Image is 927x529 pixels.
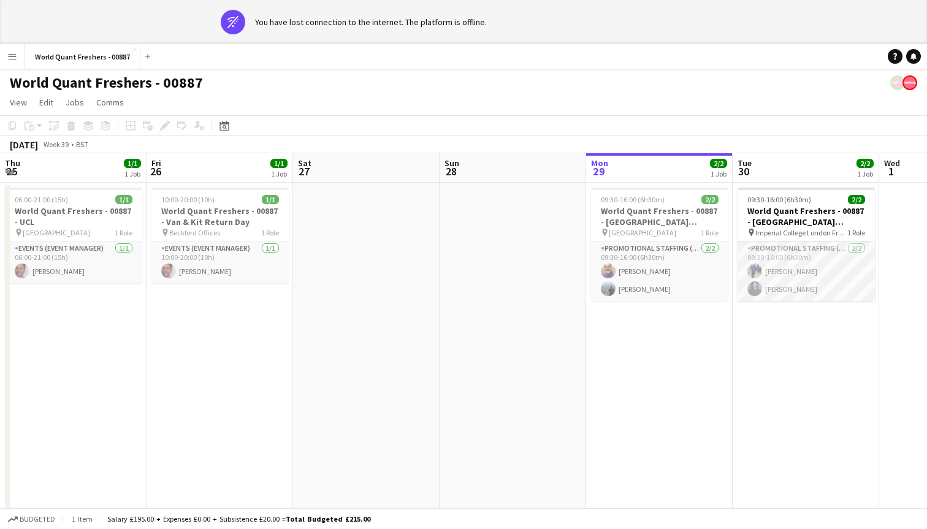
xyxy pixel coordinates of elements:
[738,205,875,227] h3: World Quant Freshers - 00887 - [GEOGRAPHIC_DATA] London Flyering
[262,195,279,204] span: 1/1
[107,514,370,523] div: Salary £195.00 + Expenses £0.00 + Subsistence £20.00 =
[848,195,865,204] span: 2/2
[67,514,97,523] span: 1 item
[902,75,917,90] app-user-avatar: native Staffing
[161,195,215,204] span: 10:00-20:00 (10h)
[589,164,608,178] span: 29
[591,205,728,227] h3: World Quant Freshers - 00887 - [GEOGRAPHIC_DATA] Freshers Flyering
[5,205,142,227] h3: World Quant Freshers - 00887 - UCL
[271,169,287,178] div: 1 Job
[40,140,71,149] span: Week 39
[39,97,53,108] span: Edit
[701,195,719,204] span: 2/2
[151,158,161,169] span: Fri
[755,228,847,237] span: Imperial College London Freshers
[591,188,728,301] app-job-card: 09:30-16:00 (6h30m)2/2World Quant Freshers - 00887 - [GEOGRAPHIC_DATA] Freshers Flyering [GEOGRAP...
[286,514,370,523] span: Total Budgeted £215.00
[91,94,129,110] a: Comms
[115,195,132,204] span: 1/1
[169,228,220,237] span: Beckford Offices
[884,158,900,169] span: Wed
[124,159,141,168] span: 1/1
[601,195,665,204] span: 09:30-16:00 (6h30m)
[3,164,20,178] span: 25
[10,139,38,151] div: [DATE]
[5,158,20,169] span: Thu
[296,164,311,178] span: 27
[882,164,900,178] span: 1
[738,188,875,301] app-job-card: 09:30-16:00 (6h30m)2/2World Quant Freshers - 00887 - [GEOGRAPHIC_DATA] London Flyering Imperial C...
[856,159,874,168] span: 2/2
[711,169,727,178] div: 1 Job
[738,242,875,301] app-card-role: Promotional Staffing (Brand Ambassadors)2/209:30-16:00 (6h30m)[PERSON_NAME][PERSON_NAME]
[5,242,142,283] app-card-role: Events (Event Manager)1/106:00-21:00 (15h)[PERSON_NAME]
[151,188,289,283] app-job-card: 10:00-20:00 (10h)1/1World Quant Freshers - 00887 - Van & Kit Return Day Beckford Offices1 RoleEve...
[25,45,140,69] button: World Quant Freshers - 00887
[115,228,132,237] span: 1 Role
[701,228,719,237] span: 1 Role
[6,512,57,526] button: Budgeted
[10,97,27,108] span: View
[15,195,68,204] span: 06:00-21:00 (15h)
[710,159,727,168] span: 2/2
[591,242,728,301] app-card-role: Promotional Staffing (Brand Ambassadors)2/209:30-16:00 (6h30m)[PERSON_NAME][PERSON_NAME]
[5,188,142,283] app-job-card: 06:00-21:00 (15h)1/1World Quant Freshers - 00887 - UCL [GEOGRAPHIC_DATA]1 RoleEvents (Event Manag...
[20,515,55,523] span: Budgeted
[5,94,32,110] a: View
[270,159,288,168] span: 1/1
[261,228,279,237] span: 1 Role
[150,164,161,178] span: 26
[151,242,289,283] app-card-role: Events (Event Manager)1/110:00-20:00 (10h)[PERSON_NAME]
[34,94,58,110] a: Edit
[747,195,811,204] span: 09:30-16:00 (6h30m)
[76,140,88,149] div: BST
[857,169,873,178] div: 1 Job
[66,97,84,108] span: Jobs
[23,228,90,237] span: [GEOGRAPHIC_DATA]
[61,94,89,110] a: Jobs
[124,169,140,178] div: 1 Job
[847,228,865,237] span: 1 Role
[444,158,459,169] span: Sun
[96,97,124,108] span: Comms
[609,228,676,237] span: [GEOGRAPHIC_DATA]
[151,205,289,227] h3: World Quant Freshers - 00887 - Van & Kit Return Day
[10,74,203,92] h1: World Quant Freshers - 00887
[890,75,905,90] app-user-avatar: native Staffing
[298,158,311,169] span: Sat
[255,17,487,28] div: You have lost connection to the internet. The platform is offline.
[738,158,752,169] span: Tue
[443,164,459,178] span: 28
[591,158,608,169] span: Mon
[736,164,752,178] span: 30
